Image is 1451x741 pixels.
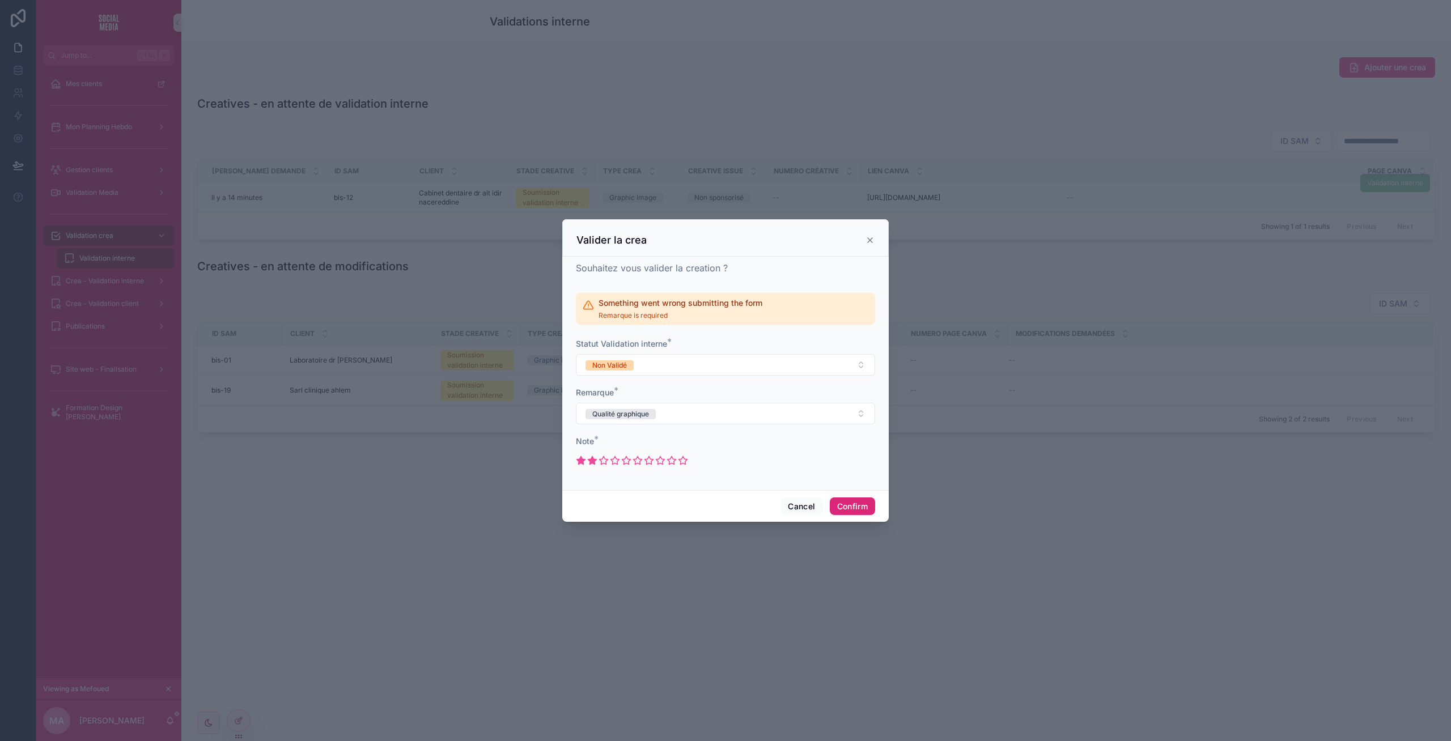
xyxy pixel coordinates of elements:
[576,339,667,348] span: Statut Validation interne
[576,403,875,424] button: Select Button
[576,387,614,397] span: Remarque
[592,409,649,419] div: Qualité graphique
[830,497,875,516] button: Confirm
[599,311,762,320] span: Remarque is required
[780,497,822,516] button: Cancel
[592,360,627,370] div: Non Validé
[576,354,875,376] button: Select Button
[599,297,762,309] h2: Something went wrong submitting the form
[576,233,647,247] h3: Valider la crea
[576,262,728,274] span: Souhaitez vous valider la creation ?
[576,436,594,446] span: Note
